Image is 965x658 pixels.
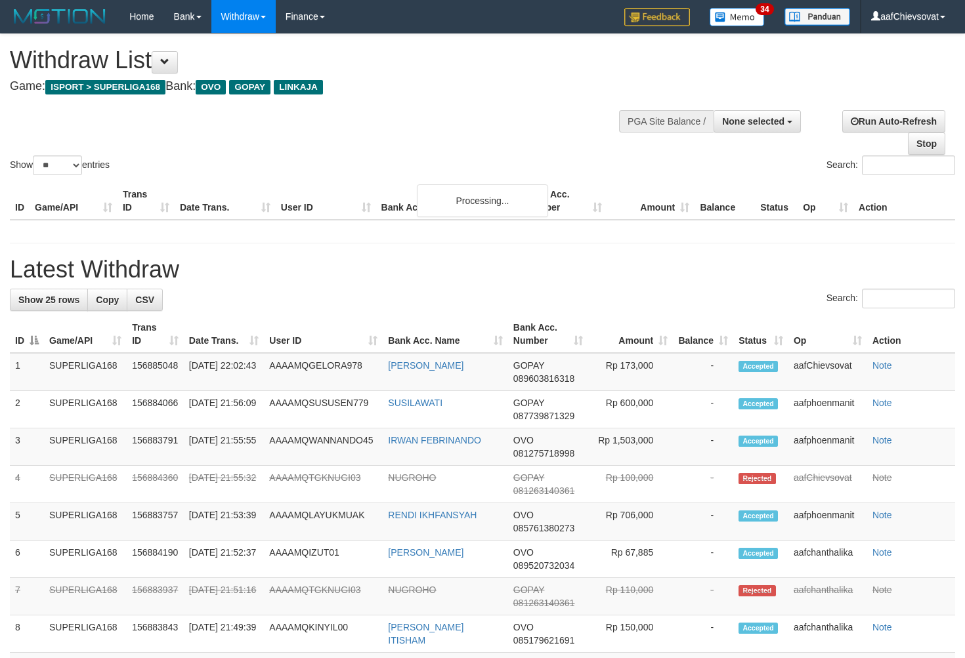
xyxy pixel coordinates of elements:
[264,615,383,653] td: AAAAMQKINYIL00
[127,466,184,503] td: 156884360
[376,182,521,220] th: Bank Acc. Name
[87,289,127,311] a: Copy
[229,80,270,94] span: GOPAY
[18,295,79,305] span: Show 25 rows
[417,184,548,217] div: Processing...
[10,578,44,615] td: 7
[872,585,892,595] a: Note
[756,3,773,15] span: 34
[44,428,127,466] td: SUPERLIGA168
[135,295,154,305] span: CSV
[588,428,673,466] td: Rp 1,503,000
[842,110,945,133] a: Run Auto-Refresh
[739,510,778,522] span: Accepted
[264,466,383,503] td: AAAAMQTGKNUGI03
[127,615,184,653] td: 156883843
[175,182,276,220] th: Date Trans.
[826,155,955,175] label: Search:
[508,316,588,353] th: Bank Acc. Number: activate to sort column ascending
[588,466,673,503] td: Rp 100,000
[624,8,690,26] img: Feedback.jpg
[10,47,630,73] h1: Withdraw List
[673,353,733,391] td: -
[673,541,733,578] td: -
[127,353,184,391] td: 156885048
[739,398,778,409] span: Accepted
[10,428,44,466] td: 3
[513,635,574,646] span: Copy 085179621691 to clipboard
[588,615,673,653] td: Rp 150,000
[588,541,673,578] td: Rp 67,885
[127,578,184,615] td: 156883937
[10,316,44,353] th: ID: activate to sort column descending
[788,316,867,353] th: Op: activate to sort column ascending
[184,316,264,353] th: Date Trans.: activate to sort column ascending
[788,503,867,541] td: aafphoenmanit
[276,182,376,220] th: User ID
[513,435,534,445] span: OVO
[872,435,892,445] a: Note
[10,615,44,653] td: 8
[739,548,778,559] span: Accepted
[513,585,544,595] span: GOPAY
[710,8,765,26] img: Button%20Memo.svg
[33,155,82,175] select: Showentries
[513,510,534,520] span: OVO
[30,182,118,220] th: Game/API
[513,398,544,408] span: GOPAY
[264,316,383,353] th: User ID: activate to sort column ascending
[388,585,436,595] a: NUGROHO
[388,435,481,445] a: IRWAN FEBRINANDO
[44,391,127,428] td: SUPERLIGA168
[588,316,673,353] th: Amount: activate to sort column ascending
[118,182,175,220] th: Trans ID
[673,503,733,541] td: -
[513,547,534,558] span: OVO
[184,466,264,503] td: [DATE] 21:55:32
[383,316,507,353] th: Bank Acc. Name: activate to sort column ascending
[264,541,383,578] td: AAAAMQIZUT01
[695,182,755,220] th: Balance
[10,155,110,175] label: Show entries
[798,182,853,220] th: Op
[388,360,463,371] a: [PERSON_NAME]
[127,428,184,466] td: 156883791
[673,428,733,466] td: -
[619,110,714,133] div: PGA Site Balance /
[44,615,127,653] td: SUPERLIGA168
[127,316,184,353] th: Trans ID: activate to sort column ascending
[673,615,733,653] td: -
[127,289,163,311] a: CSV
[867,316,955,353] th: Action
[739,585,775,596] span: Rejected
[513,523,574,533] span: Copy 085761380273 to clipboard
[388,510,477,520] a: RENDI IKHFANSYAH
[908,133,945,155] a: Stop
[513,360,544,371] span: GOPAY
[10,503,44,541] td: 5
[673,316,733,353] th: Balance: activate to sort column ascending
[388,622,463,646] a: [PERSON_NAME] ITISHAM
[388,398,442,408] a: SUSILAWATI
[10,182,30,220] th: ID
[264,503,383,541] td: AAAAMQLAYUKMUAK
[127,391,184,428] td: 156884066
[588,503,673,541] td: Rp 706,000
[673,578,733,615] td: -
[788,541,867,578] td: aafchanthalika
[44,316,127,353] th: Game/API: activate to sort column ascending
[44,541,127,578] td: SUPERLIGA168
[872,472,892,483] a: Note
[184,541,264,578] td: [DATE] 21:52:37
[588,353,673,391] td: Rp 173,000
[513,598,574,608] span: Copy 081263140361 to clipboard
[264,578,383,615] td: AAAAMQTGKNUGI03
[788,353,867,391] td: aafChievsovat
[788,466,867,503] td: aafChievsovat
[513,560,574,571] span: Copy 089520732034 to clipboard
[739,623,778,634] span: Accepted
[196,80,226,94] span: OVO
[264,428,383,466] td: AAAAMQWANNANDO45
[853,182,955,220] th: Action
[714,110,801,133] button: None selected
